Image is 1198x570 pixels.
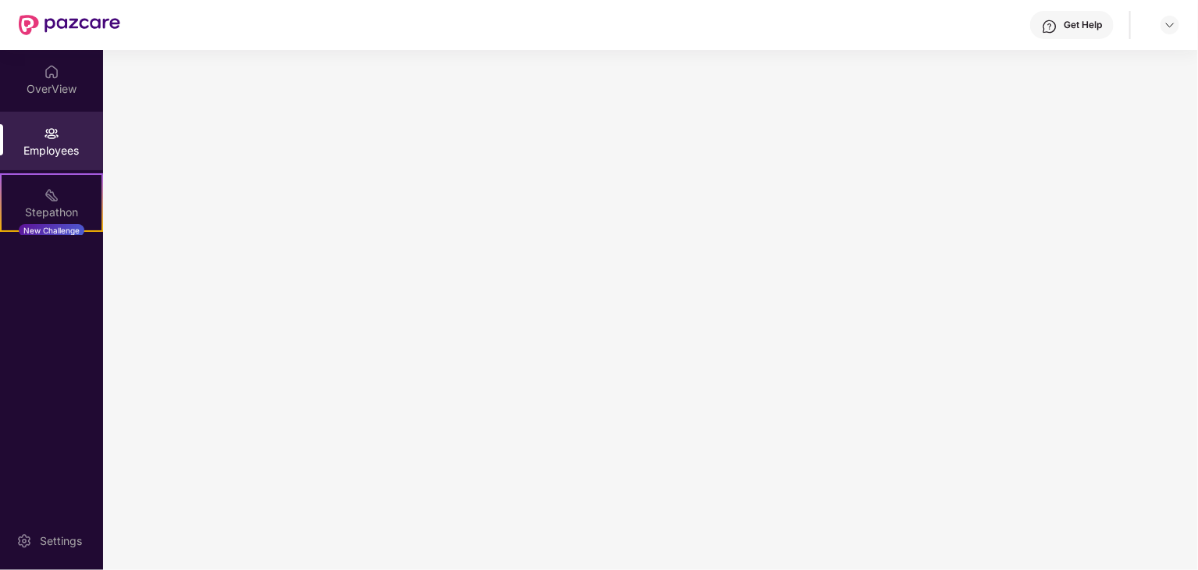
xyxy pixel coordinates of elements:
[35,533,87,549] div: Settings
[19,15,120,35] img: New Pazcare Logo
[1164,19,1176,31] img: svg+xml;base64,PHN2ZyBpZD0iRHJvcGRvd24tMzJ4MzIiIHhtbG5zPSJodHRwOi8vd3d3LnczLm9yZy8yMDAwL3N2ZyIgd2...
[2,205,102,220] div: Stepathon
[44,187,59,203] img: svg+xml;base64,PHN2ZyB4bWxucz0iaHR0cDovL3d3dy53My5vcmcvMjAwMC9zdmciIHdpZHRoPSIyMSIgaGVpZ2h0PSIyMC...
[1064,19,1102,31] div: Get Help
[16,533,32,549] img: svg+xml;base64,PHN2ZyBpZD0iU2V0dGluZy0yMHgyMCIgeG1sbnM9Imh0dHA6Ly93d3cudzMub3JnLzIwMDAvc3ZnIiB3aW...
[44,64,59,80] img: svg+xml;base64,PHN2ZyBpZD0iSG9tZSIgeG1sbnM9Imh0dHA6Ly93d3cudzMub3JnLzIwMDAvc3ZnIiB3aWR0aD0iMjAiIG...
[44,126,59,141] img: svg+xml;base64,PHN2ZyBpZD0iRW1wbG95ZWVzIiB4bWxucz0iaHR0cDovL3d3dy53My5vcmcvMjAwMC9zdmciIHdpZHRoPS...
[19,224,84,237] div: New Challenge
[1042,19,1057,34] img: svg+xml;base64,PHN2ZyBpZD0iSGVscC0zMngzMiIgeG1sbnM9Imh0dHA6Ly93d3cudzMub3JnLzIwMDAvc3ZnIiB3aWR0aD...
